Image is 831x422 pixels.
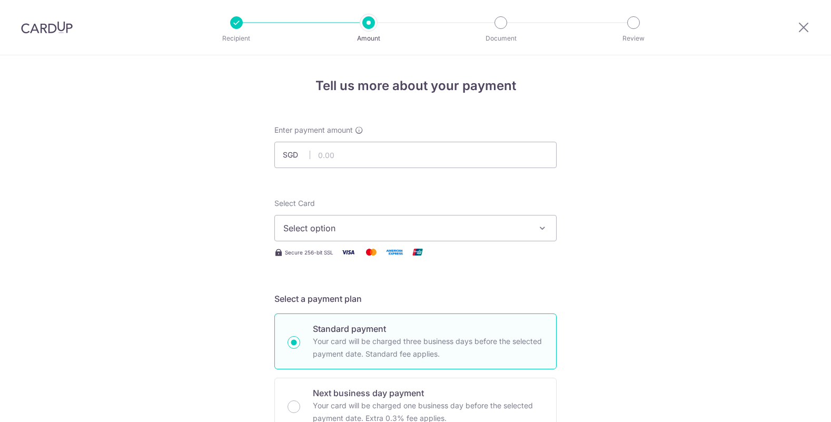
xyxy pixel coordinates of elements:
[462,33,540,44] p: Document
[274,76,557,95] h4: Tell us more about your payment
[285,248,333,257] span: Secure 256-bit SSL
[274,292,557,305] h5: Select a payment plan
[21,21,73,34] img: CardUp
[330,33,408,44] p: Amount
[274,125,353,135] span: Enter payment amount
[765,390,820,417] iframe: Opens a widget where you can find more information
[313,322,543,335] p: Standard payment
[338,246,359,259] img: Visa
[283,150,310,160] span: SGD
[313,387,543,399] p: Next business day payment
[407,246,428,259] img: Union Pay
[197,33,275,44] p: Recipient
[274,215,557,241] button: Select option
[313,335,543,360] p: Your card will be charged three business days before the selected payment date. Standard fee appl...
[384,246,405,259] img: American Express
[274,199,315,208] span: translation missing: en.payables.payment_networks.credit_card.summary.labels.select_card
[595,33,672,44] p: Review
[361,246,382,259] img: Mastercard
[274,142,557,168] input: 0.00
[283,222,529,234] span: Select option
